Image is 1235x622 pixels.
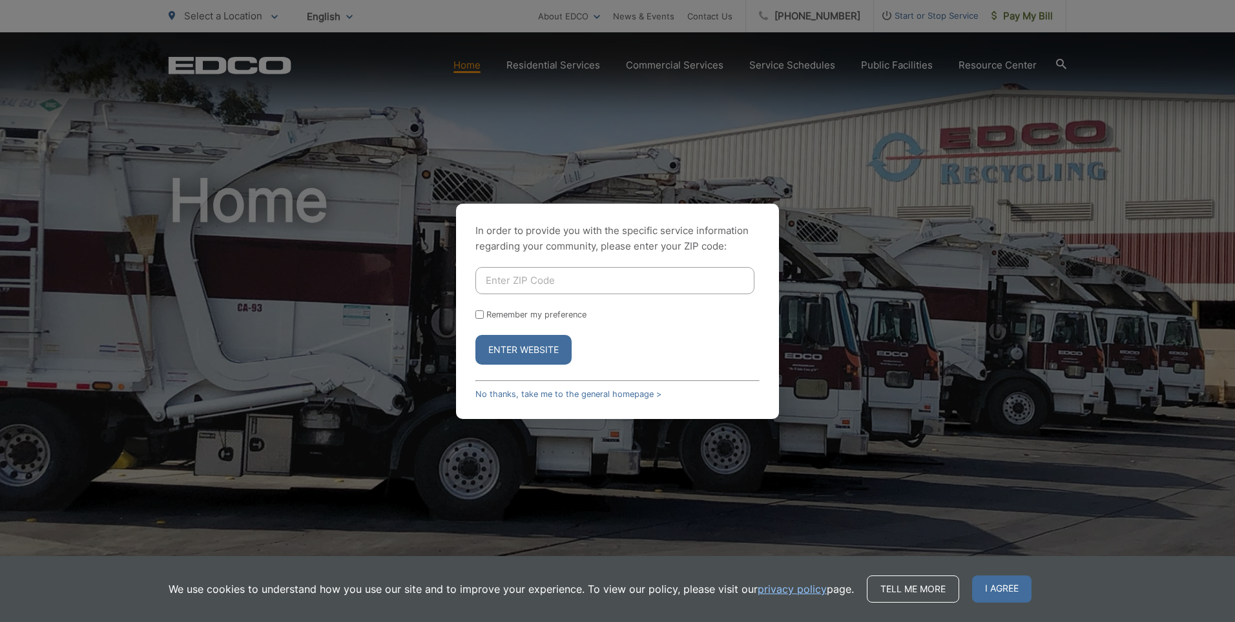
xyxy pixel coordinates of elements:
[475,335,572,365] button: Enter Website
[867,575,959,603] a: Tell me more
[972,575,1032,603] span: I agree
[486,310,586,319] label: Remember my preference
[475,223,760,254] p: In order to provide you with the specific service information regarding your community, please en...
[475,267,754,294] input: Enter ZIP Code
[758,581,827,597] a: privacy policy
[169,581,854,597] p: We use cookies to understand how you use our site and to improve your experience. To view our pol...
[475,389,661,399] a: No thanks, take me to the general homepage >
